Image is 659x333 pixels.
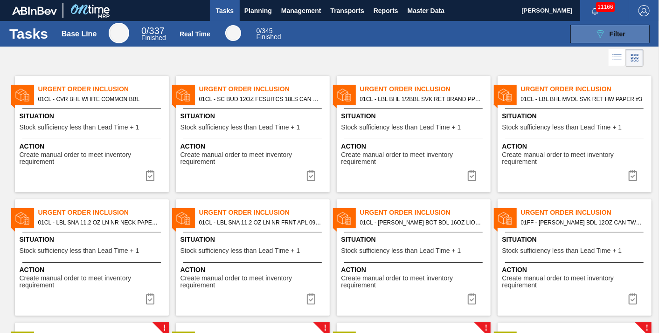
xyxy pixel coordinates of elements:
[109,23,129,43] div: Base Line
[141,34,166,41] span: Finished
[38,217,161,228] span: 01CL - LBL SNA 11.2 OZ LN NR NECK PAPER 0423 #3
[141,26,146,36] span: 0
[305,170,317,181] img: icon-task complete
[502,265,649,275] span: Action
[341,151,488,166] span: Create manual order to meet inventory requirement
[163,325,166,332] span: !
[257,27,273,34] span: / 345
[257,33,281,41] span: Finished
[627,293,638,305] img: icon-task complete
[341,111,488,121] span: Situation
[38,208,169,217] span: Urgent Order Inclusion
[374,5,398,16] span: Reports
[502,235,649,245] span: Situation
[360,84,491,94] span: Urgent Order Inclusion
[461,166,483,185] button: icon-task complete
[180,235,327,245] span: Situation
[341,247,461,254] span: Stock sufficiency less than Lead Time + 1
[12,7,57,15] img: TNhmsLtSVTkK8tSr43FrP2fwEKptu5GPRR3wAAAABJRU5ErkJggg==
[20,265,166,275] span: Action
[580,4,610,17] button: Notifications
[341,265,488,275] span: Action
[199,94,322,104] span: 01CL - SC BUD 12OZ FCSUITCS 18LS CAN PK FOH
[180,124,300,131] span: Stock sufficiency less than Lead Time + 1
[466,170,478,181] img: icon-task complete
[502,275,649,289] span: Create manual order to meet inventory requirement
[521,217,644,228] span: 01FF - CARR BDL 12OZ CAN TWNSTK 30/12 CAN NFL-49ERS
[300,290,322,308] button: icon-task complete
[622,166,644,185] button: icon-task complete
[199,217,322,228] span: 01CL - LBL SNA 11.2 OZ LN NR FRNT APL 0923 #7 B
[225,25,241,41] div: Real Time
[139,166,161,185] button: icon-task complete
[145,293,156,305] img: icon-task complete
[570,25,650,43] button: Filter
[638,5,650,16] img: Logout
[20,142,166,151] span: Action
[300,290,322,308] div: Complete task: 6903010
[622,290,644,308] div: Complete task: 6903066
[485,325,487,332] span: !
[498,88,512,102] img: status
[626,49,644,67] div: Card Vision
[502,247,622,254] span: Stock sufficiency less than Lead Time + 1
[300,166,322,185] div: Complete task: 6903001
[20,247,139,254] span: Stock sufficiency less than Lead Time + 1
[502,142,649,151] span: Action
[645,325,648,332] span: !
[176,88,190,102] img: status
[341,142,488,151] span: Action
[341,275,488,289] span: Create manual order to meet inventory requirement
[139,166,161,185] div: Complete task: 6903000
[341,124,461,131] span: Stock sufficiency less than Lead Time + 1
[360,208,491,217] span: Urgent Order Inclusion
[300,166,322,185] button: icon-task complete
[215,5,235,16] span: Tasks
[139,290,161,308] button: icon-task complete
[627,170,638,181] img: icon-task complete
[502,111,649,121] span: Situation
[180,275,327,289] span: Create manual order to meet inventory requirement
[360,94,483,104] span: 01CL - LBL BHL 1/2BBL SVK RET BRAND PPS #3
[9,28,48,39] h1: Tasks
[145,170,156,181] img: icon-task complete
[461,166,483,185] div: Complete task: 6903005
[257,27,260,34] span: 0
[180,30,210,38] div: Real Time
[62,30,97,38] div: Base Line
[337,88,351,102] img: status
[180,151,327,166] span: Create manual order to meet inventory requirement
[244,5,272,16] span: Planning
[20,124,139,131] span: Stock sufficiency less than Lead Time + 1
[360,217,483,228] span: 01CL - CARR BOT BDL 16OZ LIONS AL BOT 20/16 AB
[180,111,327,121] span: Situation
[466,293,478,305] img: icon-task complete
[38,84,169,94] span: Urgent Order Inclusion
[331,5,364,16] span: Transports
[139,290,161,308] div: Complete task: 6903009
[408,5,444,16] span: Master Data
[199,84,330,94] span: Urgent Order Inclusion
[502,151,649,166] span: Create manual order to meet inventory requirement
[622,166,644,185] div: Complete task: 6903006
[20,275,166,289] span: Create manual order to meet inventory requirement
[498,211,512,225] img: status
[180,142,327,151] span: Action
[38,94,161,104] span: 01CL - CVR BHL WHITE COMMON BBL
[461,290,483,308] button: icon-task complete
[176,211,190,225] img: status
[502,124,622,131] span: Stock sufficiency less than Lead Time + 1
[15,88,29,102] img: status
[20,111,166,121] span: Situation
[622,290,644,308] button: icon-task complete
[20,151,166,166] span: Create manual order to meet inventory requirement
[609,49,626,67] div: List Vision
[596,2,615,12] span: 11166
[521,94,644,104] span: 01CL - LBL BHL MVOL SVK RET HW PAPER #3
[281,5,321,16] span: Management
[610,30,625,38] span: Filter
[199,208,330,217] span: Urgent Order Inclusion
[20,235,166,245] span: Situation
[141,27,166,41] div: Base Line
[521,84,652,94] span: Urgent Order Inclusion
